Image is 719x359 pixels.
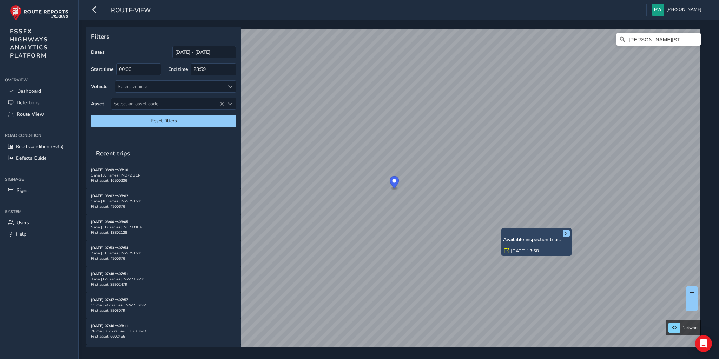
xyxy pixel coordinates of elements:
[17,219,29,226] span: Users
[91,277,236,282] div: 3 min | 129 frames | MW73 YMY
[5,152,73,164] a: Defects Guide
[91,66,114,73] label: Start time
[503,237,570,243] h6: Available inspection trips:
[91,334,125,339] span: First asset: 6602455
[91,328,236,334] div: 26 min | 3075 frames | PF73 UMR
[511,248,539,254] a: [DATE] 13:58
[91,297,128,303] strong: [DATE] 07:47 to 07:57
[91,167,128,173] strong: [DATE] 08:09 to 08:10
[5,75,73,85] div: Overview
[16,143,64,150] span: Road Condition (Beta)
[91,100,104,107] label: Asset
[10,5,68,21] img: rr logo
[115,81,224,92] div: Select vehicle
[91,115,236,127] button: Reset filters
[91,173,236,178] div: 1 min | 50 frames | MD72 UCR
[91,251,236,256] div: 2 min | 31 frames | MW25 RZY
[17,99,40,106] span: Detections
[91,308,125,313] span: First asset: 8903079
[17,88,41,94] span: Dashboard
[91,271,128,277] strong: [DATE] 07:48 to 07:51
[224,98,236,109] div: Select an asset code
[96,118,231,124] span: Reset filters
[5,185,73,196] a: Signs
[5,174,73,185] div: Signage
[91,219,128,225] strong: [DATE] 08:00 to 08:05
[91,49,105,55] label: Dates
[91,193,128,199] strong: [DATE] 08:02 to 08:02
[88,29,700,355] canvas: Map
[652,4,704,16] button: [PERSON_NAME]
[91,83,108,90] label: Vehicle
[168,66,188,73] label: End time
[695,335,712,352] div: Open Intercom Messenger
[91,32,236,41] p: Filters
[563,230,570,237] button: x
[5,85,73,97] a: Dashboard
[16,155,46,161] span: Defects Guide
[91,282,127,287] span: First asset: 39902479
[666,4,701,16] span: [PERSON_NAME]
[111,98,224,109] span: Select an asset code
[91,204,125,209] span: First asset: 4200676
[5,141,73,152] a: Road Condition (Beta)
[390,176,399,191] div: Map marker
[5,108,73,120] a: Route View
[682,325,699,331] span: Network
[91,245,128,251] strong: [DATE] 07:53 to 07:54
[5,228,73,240] a: Help
[91,225,236,230] div: 5 min | 317 frames | ML73 NBA
[616,33,701,46] input: Search
[91,303,236,308] div: 11 min | 247 frames | MW73 YNM
[16,231,26,238] span: Help
[17,187,29,194] span: Signs
[10,27,48,60] span: ESSEX HIGHWAYS ANALYTICS PLATFORM
[5,97,73,108] a: Detections
[111,6,151,16] span: route-view
[91,256,125,261] span: First asset: 4200676
[5,206,73,217] div: System
[91,230,127,235] span: First asset: 13802128
[91,144,135,162] span: Recent trips
[652,4,664,16] img: diamond-layout
[91,323,128,328] strong: [DATE] 07:46 to 08:11
[5,217,73,228] a: Users
[17,111,44,118] span: Route View
[91,178,127,183] span: First asset: 16500236
[91,199,236,204] div: 1 min | 18 frames | MW25 RZY
[5,130,73,141] div: Road Condition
